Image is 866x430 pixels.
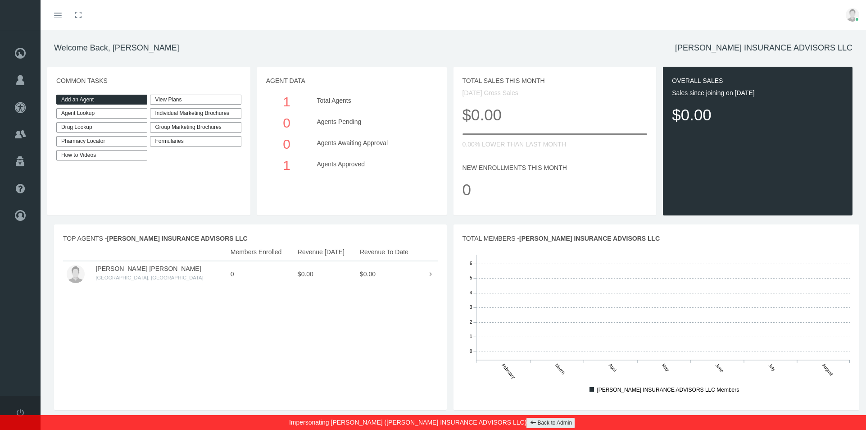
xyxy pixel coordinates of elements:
td: $0.00 [294,261,356,287]
span: Sales since joining on [DATE] [672,89,754,96]
p: TOTAL MEMBERS - [462,233,851,243]
p: NEW ENROLLMENTS THIS MONTH [462,163,648,173]
div: Agents Awaiting Approval [310,133,435,155]
img: user-placeholder.jpg [846,8,859,22]
tspan: March [554,362,566,375]
div: Individual Marketing Brochures [150,108,241,119]
small: [GEOGRAPHIC_DATA], [GEOGRAPHIC_DATA] [95,275,203,280]
tspan: 1 [469,334,472,339]
img: user-placeholder.jpg [67,265,85,283]
div: Agents Pending [310,112,435,133]
th: Revenue [DATE] [294,243,356,261]
a: How to Videos [56,150,147,160]
tspan: July [768,362,777,372]
tspan: 3 [469,305,472,310]
td: $0.00 [356,261,421,287]
tspan: 4 [469,290,472,295]
span: [PERSON_NAME] INSURANCE ADVISORS LLC [519,235,660,242]
div: 1 [270,155,304,176]
span: TOP AGENTS - [63,235,248,242]
h1: Welcome Back, [PERSON_NAME] [54,43,179,53]
div: Total Agents [310,91,435,112]
h1: [PERSON_NAME] INSURANCE ADVISORS LLC [675,43,852,53]
td: 0 [227,261,294,287]
div: Group Marketing Brochures [150,122,241,133]
a: [PERSON_NAME] [PERSON_NAME] [95,265,201,272]
p: AGENT DATA [266,76,438,86]
tspan: 2 [469,320,472,325]
p: TOTAL SALES THIS MONTH [462,76,648,86]
div: 0 [270,133,304,155]
a: Drug Lookup [56,122,147,133]
tspan: 5 [469,275,472,280]
p: COMMON TASKS [56,76,241,86]
span: 0.00% LOWER THAN LAST MONTH [462,141,567,148]
tspan: June [715,362,725,373]
span: [DATE] Gross Sales [462,89,518,96]
div: Impersonating [PERSON_NAME] ([PERSON_NAME] INSURANCE ADVISORS LLC) [7,415,859,430]
a: Add an Agent [56,95,147,105]
tspan: 0 [469,349,472,354]
tspan: 6 [469,261,472,266]
a: View Plans [150,95,241,105]
a: Pharmacy Locator [56,136,147,146]
span: [PERSON_NAME] INSURANCE ADVISORS LLC [107,235,248,242]
p: OVERALL SALES [672,76,843,86]
a: Agent Lookup [56,108,147,119]
p: $0.00 [672,102,843,127]
p: 0 [462,177,648,202]
a: Back to Admin [526,418,575,428]
div: Formularies [150,136,241,146]
tspan: August [821,362,834,376]
tspan: February [501,362,516,380]
tspan: April [608,362,617,372]
tspan: May [661,362,671,372]
p: $0.00 [462,102,648,127]
div: 1 [270,91,304,112]
div: 0 [270,112,304,133]
th: Members Enrolled [227,243,294,261]
div: Agents Approved [310,155,435,176]
th: Revenue To Date [356,243,421,261]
